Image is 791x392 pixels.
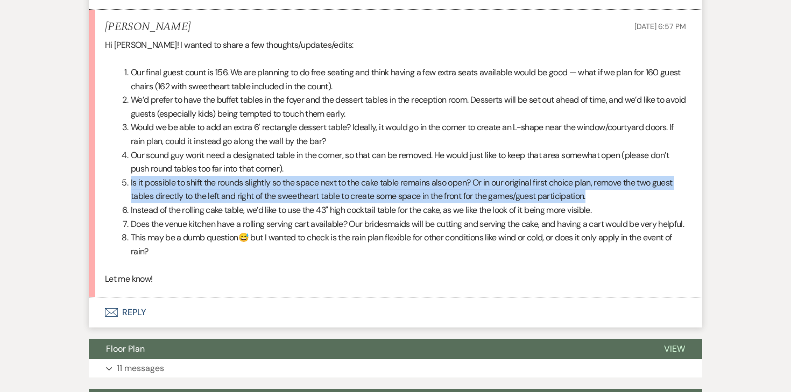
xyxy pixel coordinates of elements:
li: Would we be able to add an extra 6' rectangle dessert table? Ideally, it would go in the corner t... [118,120,686,148]
li: Is it possible to shift the rounds slightly so the space next to the cake table remains also open... [118,176,686,203]
li: This may be a dumb question😅 but I wanted to check is the rain plan flexible for other conditions... [118,231,686,258]
button: Reply [89,297,702,327]
li: Instead of the rolling cake table, we’d like to use the 43" high cocktail table for the cake, as ... [118,203,686,217]
button: View [647,339,702,359]
li: Does the venue kitchen have a rolling serving cart available? Our bridesmaids will be cutting and... [118,217,686,231]
p: 11 messages [117,361,164,375]
li: Our sound guy won't need a designated table in the corner, so that can be removed. He would just ... [118,148,686,176]
button: Floor Plan [89,339,647,359]
span: View [664,343,685,354]
li: We’d prefer to have the buffet tables in the foyer and the dessert tables in the reception room. ... [118,93,686,120]
h5: [PERSON_NAME] [105,20,190,34]
li: Our final guest count is 156. We are planning to do free seating and think having a few extra sea... [118,66,686,93]
span: Floor Plan [106,343,145,354]
p: Hi [PERSON_NAME]! I wanted to share a few thoughts/updates/edits: [105,38,686,52]
p: Let me know! [105,272,686,286]
span: [DATE] 6:57 PM [634,22,686,31]
button: 11 messages [89,359,702,377]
